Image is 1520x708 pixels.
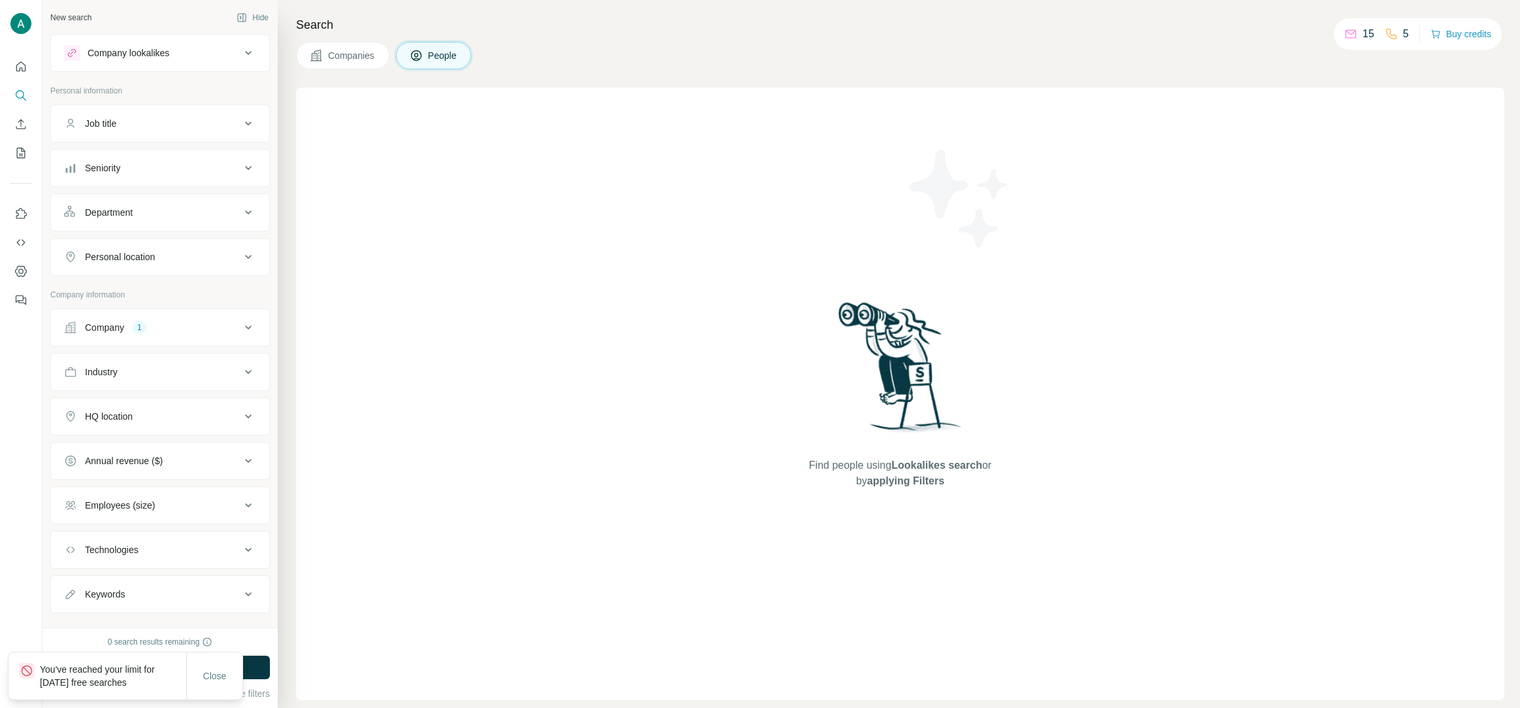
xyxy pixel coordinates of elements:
h4: Search [296,16,1504,34]
button: Technologies [51,534,269,565]
p: Personal information [50,85,270,97]
button: Enrich CSV [10,112,31,136]
button: Company1 [51,312,269,343]
div: Department [85,206,133,219]
button: Dashboard [10,260,31,283]
div: 0 search results remaining [108,636,213,648]
div: Job title [85,117,116,130]
p: Company information [50,289,270,301]
div: Company [85,321,124,334]
button: Feedback [10,288,31,312]
button: Use Surfe API [10,231,31,254]
button: Job title [51,108,269,139]
div: Keywords [85,588,125,601]
button: Personal location [51,241,269,273]
img: Surfe Illustration - Stars [900,140,1018,258]
button: Department [51,197,269,228]
button: Hide [227,8,278,27]
span: People [428,49,458,62]
button: Seniority [51,152,269,184]
div: Technologies [85,543,139,556]
div: Industry [85,365,118,379]
button: Quick start [10,55,31,78]
div: 1 [132,322,147,333]
button: Use Surfe on LinkedIn [10,202,31,226]
span: Lookalikes search [891,460,982,471]
span: Companies [328,49,376,62]
button: Industry [51,356,269,388]
div: Annual revenue ($) [85,454,163,467]
button: Close [194,664,236,688]
button: Annual revenue ($) [51,445,269,477]
span: Find people using or by [795,458,1004,489]
button: Keywords [51,579,269,610]
img: Surfe Illustration - Woman searching with binoculars [833,299,968,445]
img: Avatar [10,13,31,34]
button: HQ location [51,401,269,432]
button: Search [10,84,31,107]
button: Employees (size) [51,490,269,521]
p: You've reached your limit for [DATE] free searches [40,663,186,689]
div: Company lookalikes [88,46,169,59]
p: Results preferences [50,626,270,638]
button: Buy credits [1430,25,1491,43]
div: Seniority [85,161,120,175]
button: Company lookalikes [51,37,269,69]
p: 5 [1403,26,1409,42]
div: New search [50,12,91,24]
span: applying Filters [867,475,944,486]
div: HQ location [85,410,133,423]
div: Employees (size) [85,499,155,512]
p: 15 [1363,26,1374,42]
button: My lists [10,141,31,165]
span: Close [203,669,227,683]
div: Personal location [85,250,155,263]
